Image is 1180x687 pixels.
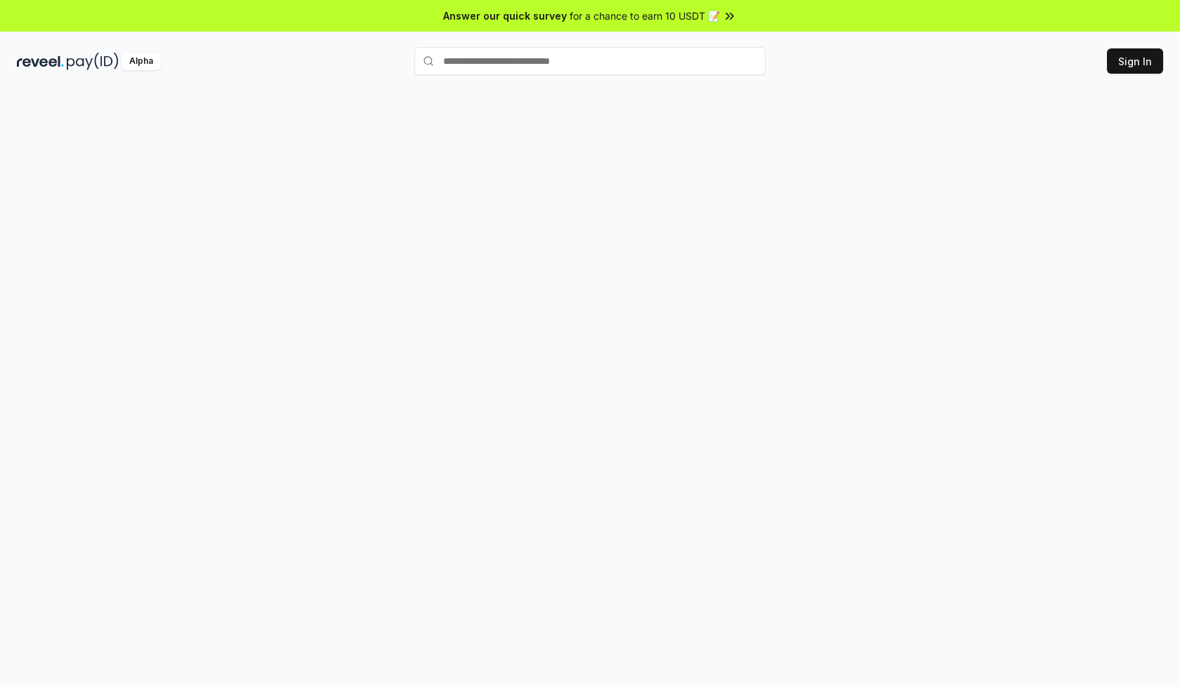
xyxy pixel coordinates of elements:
[67,53,119,70] img: pay_id
[443,8,567,23] span: Answer our quick survey
[122,53,161,70] div: Alpha
[1107,48,1163,74] button: Sign In
[17,53,64,70] img: reveel_dark
[570,8,720,23] span: for a chance to earn 10 USDT 📝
